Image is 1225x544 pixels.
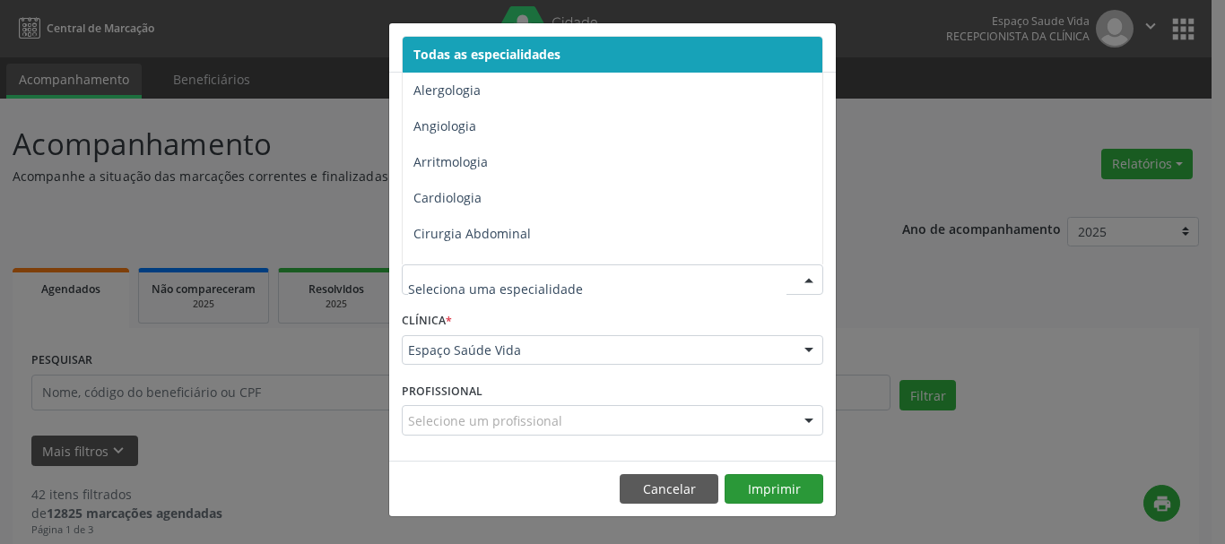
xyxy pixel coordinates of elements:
[402,36,607,59] h5: Relatório de agendamentos
[408,271,786,307] input: Seleciona uma especialidade
[413,189,482,206] span: Cardiologia
[402,307,452,335] label: CLÍNICA
[413,46,560,63] span: Todas as especialidades
[402,377,482,405] label: PROFISSIONAL
[408,411,562,430] span: Selecione um profissional
[413,82,481,99] span: Alergologia
[620,474,718,505] button: Cancelar
[413,225,531,242] span: Cirurgia Abdominal
[413,261,524,278] span: Cirurgia Bariatrica
[413,153,488,170] span: Arritmologia
[413,117,476,134] span: Angiologia
[408,341,786,359] span: Espaço Saúde Vida
[800,23,836,67] button: Close
[725,474,823,505] button: Imprimir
